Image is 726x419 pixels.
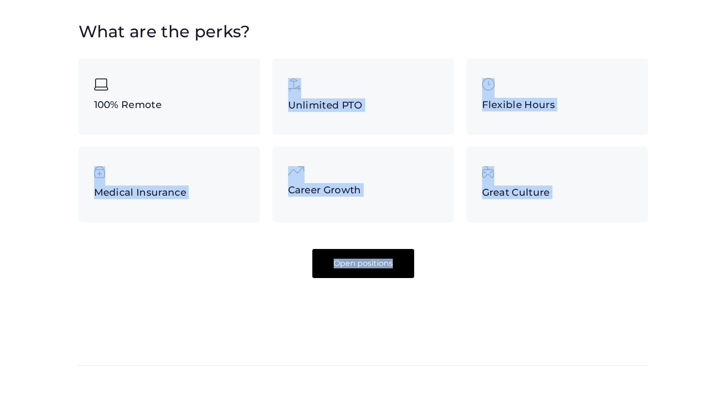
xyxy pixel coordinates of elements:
h3: Great Culture [482,186,632,199]
a: Open positions [312,249,414,278]
iframe: Chat Widget [555,314,726,419]
h2: What are the perks? [79,20,250,43]
h3: Medical Insurance [94,186,244,199]
h3: Career Growth [288,183,438,197]
h3: Flexible Hours [482,98,632,111]
h3: Unlimited PTO [288,98,438,112]
h3: 100% Remote [94,98,244,111]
